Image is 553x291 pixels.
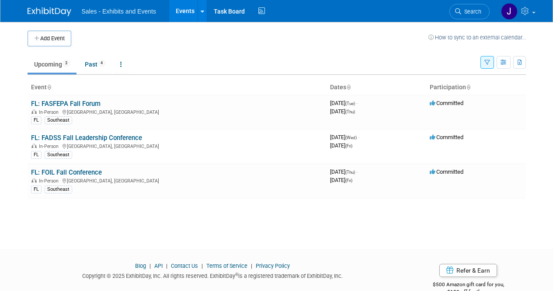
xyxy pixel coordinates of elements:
a: API [154,263,163,269]
img: Jaime Handlin [501,3,518,20]
a: FL: FADSS Fall Leadership Conference [31,134,142,142]
div: Southeast [45,186,72,193]
span: Committed [430,134,463,140]
div: Copyright © 2025 ExhibitDay, Inc. All rights reserved. ExhibitDay is a registered trademark of Ex... [28,270,398,280]
div: FL [31,116,42,124]
span: In-Person [39,144,61,149]
span: (Fri) [345,178,352,183]
div: [GEOGRAPHIC_DATA], [GEOGRAPHIC_DATA] [31,108,323,115]
a: Terms of Service [206,263,247,269]
th: Participation [426,80,526,95]
div: [GEOGRAPHIC_DATA], [GEOGRAPHIC_DATA] [31,177,323,184]
a: FL: FASFEPA Fall Forum [31,100,101,108]
span: (Thu) [345,170,355,175]
span: [DATE] [330,108,355,115]
span: (Thu) [345,109,355,114]
span: (Wed) [345,135,357,140]
span: In-Person [39,178,61,184]
span: - [356,168,358,175]
span: 3 [63,60,70,67]
a: FL: FOIL Fall Conference [31,168,102,176]
a: Privacy Policy [256,263,290,269]
span: [DATE] [330,168,358,175]
span: 4 [98,60,105,67]
a: Sort by Participation Type [466,84,470,91]
span: | [164,263,170,269]
a: Refer & Earn [439,264,497,277]
span: (Fri) [345,144,352,148]
span: (Tue) [345,101,355,106]
img: In-Person Event [31,144,37,148]
button: Add Event [28,31,71,46]
th: Event [28,80,327,95]
span: - [358,134,359,140]
sup: ® [235,272,238,277]
img: ExhibitDay [28,7,71,16]
span: Search [461,8,481,15]
div: Southeast [45,116,72,124]
a: Upcoming3 [28,56,77,73]
span: [DATE] [330,142,352,149]
span: In-Person [39,109,61,115]
span: [DATE] [330,100,358,106]
img: In-Person Event [31,109,37,114]
span: - [356,100,358,106]
a: Sort by Start Date [346,84,351,91]
span: | [249,263,254,269]
a: Search [449,4,490,19]
a: How to sync to an external calendar... [428,34,526,41]
span: | [199,263,205,269]
span: [DATE] [330,177,352,183]
div: [GEOGRAPHIC_DATA], [GEOGRAPHIC_DATA] [31,142,323,149]
span: Committed [430,168,463,175]
a: Blog [135,263,146,269]
div: Southeast [45,151,72,159]
a: Contact Us [171,263,198,269]
span: Committed [430,100,463,106]
div: FL [31,151,42,159]
a: Sort by Event Name [47,84,51,91]
div: FL [31,186,42,193]
span: Sales - Exhibits and Events [82,8,156,15]
span: | [147,263,153,269]
img: In-Person Event [31,178,37,182]
a: Past4 [78,56,112,73]
th: Dates [327,80,426,95]
span: [DATE] [330,134,359,140]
